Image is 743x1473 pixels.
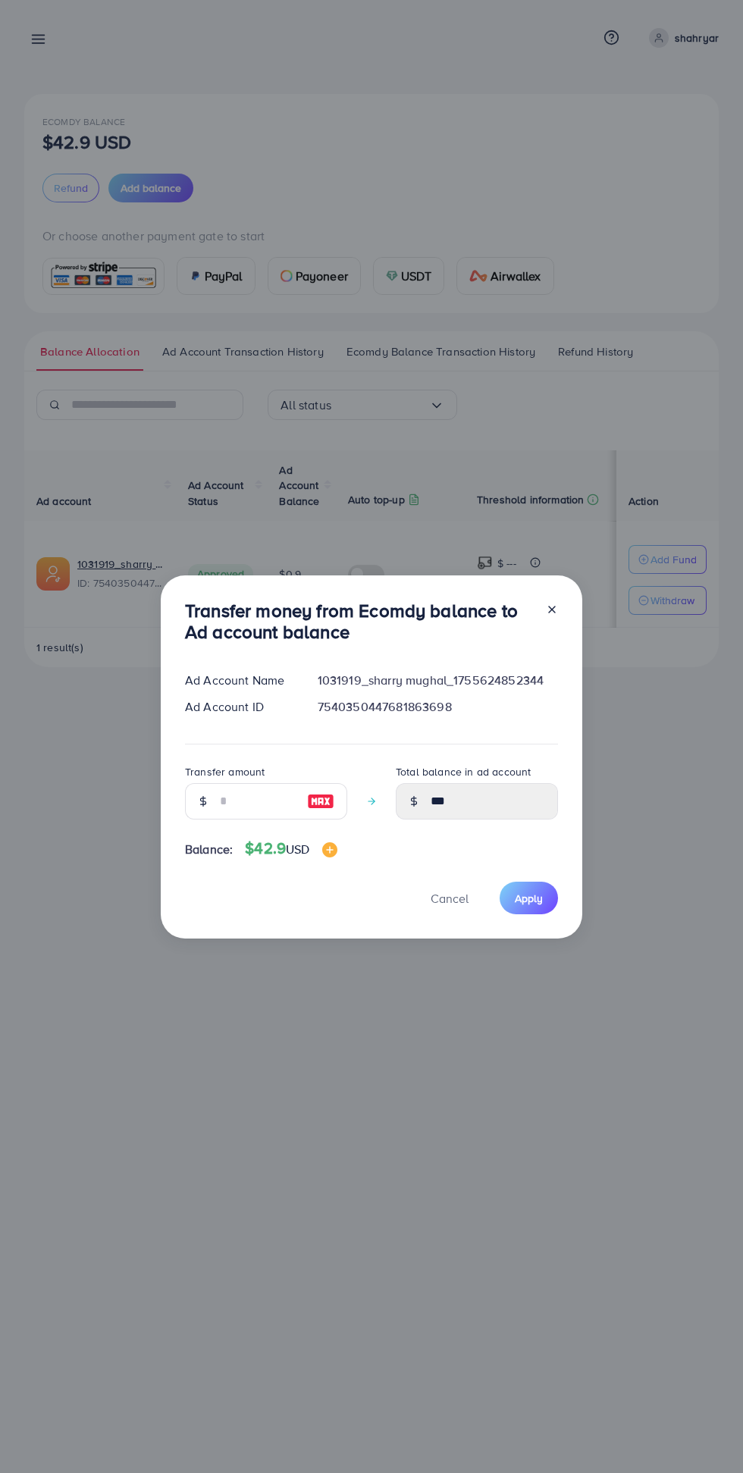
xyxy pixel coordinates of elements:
div: Ad Account Name [173,672,306,689]
h4: $42.9 [245,839,337,858]
span: Cancel [431,890,469,907]
span: USD [286,841,309,857]
span: Apply [515,891,543,906]
img: image [307,792,334,810]
h3: Transfer money from Ecomdy balance to Ad account balance [185,600,534,644]
div: 1031919_sharry mughal_1755624852344 [306,672,570,689]
span: Balance: [185,841,233,858]
img: image [322,842,337,857]
button: Cancel [412,882,487,914]
label: Total balance in ad account [396,764,531,779]
button: Apply [500,882,558,914]
div: 7540350447681863698 [306,698,570,716]
label: Transfer amount [185,764,265,779]
div: Ad Account ID [173,698,306,716]
iframe: Chat [679,1405,732,1462]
